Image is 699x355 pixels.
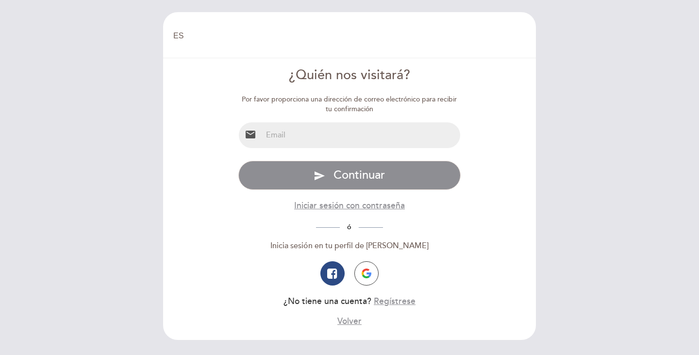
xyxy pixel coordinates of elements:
div: Por favor proporciona una dirección de correo electrónico para recibir tu confirmación [238,95,461,114]
input: Email [262,122,461,148]
img: icon-google.png [362,269,371,278]
span: ó [340,223,359,231]
button: Regístrese [374,295,416,307]
button: Iniciar sesión con contraseña [294,200,405,212]
i: email [245,129,256,140]
div: ¿Quién nos visitará? [238,66,461,85]
i: send [314,170,325,182]
div: Inicia sesión en tu perfil de [PERSON_NAME] [238,240,461,252]
button: send Continuar [238,161,461,190]
span: Continuar [333,168,385,182]
button: Volver [337,315,362,327]
span: ¿No tiene una cuenta? [283,296,371,306]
